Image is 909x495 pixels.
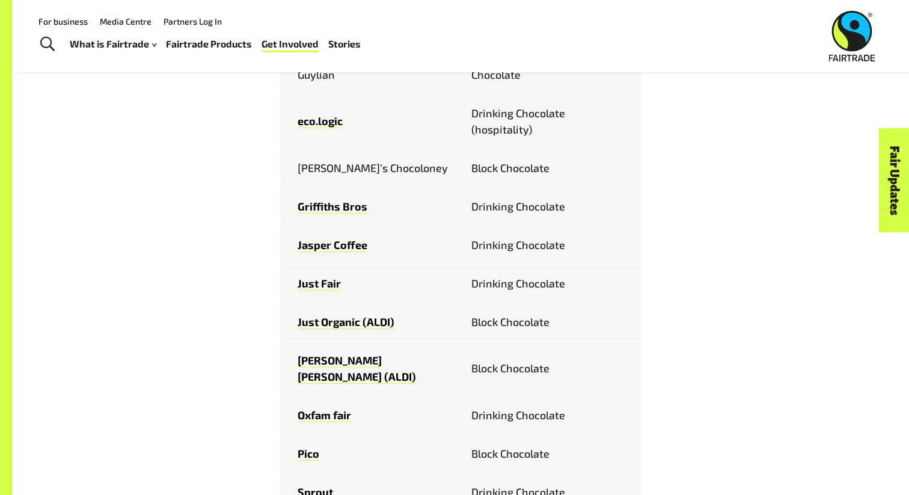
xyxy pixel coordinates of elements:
[298,200,367,214] a: Griffiths Bros
[461,55,641,94] td: Chocolate
[298,354,416,384] a: [PERSON_NAME] [PERSON_NAME] (ALDI)
[328,35,361,53] a: Stories
[38,16,88,26] a: For business
[461,341,641,396] td: Block Chocolate
[298,408,351,422] a: Oxfam fair
[166,35,252,53] a: Fairtrade Products
[829,11,875,61] img: Fairtrade Australia New Zealand logo
[461,396,641,434] td: Drinking Chocolate
[461,149,641,187] td: Block Chocolate
[461,303,641,341] td: Block Chocolate
[461,434,641,473] td: Block Chocolate
[280,55,461,94] td: Guylian
[461,226,641,264] td: Drinking Chocolate
[461,94,641,149] td: Drinking Chocolate (hospitality)
[32,29,62,60] a: Toggle Search
[70,35,156,53] a: What is Fairtrade
[298,238,367,252] a: Jasper Coffee
[164,16,222,26] a: Partners Log In
[100,16,151,26] a: Media Centre
[298,114,343,128] a: eco.logic
[461,264,641,303] td: Drinking Chocolate
[298,447,319,461] a: Pico
[461,187,641,226] td: Drinking Chocolate
[262,35,319,53] a: Get Involved
[298,315,394,329] a: Just Organic (ALDI)
[298,277,341,291] a: Just Fair
[280,149,461,187] td: [PERSON_NAME]’s Chocoloney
